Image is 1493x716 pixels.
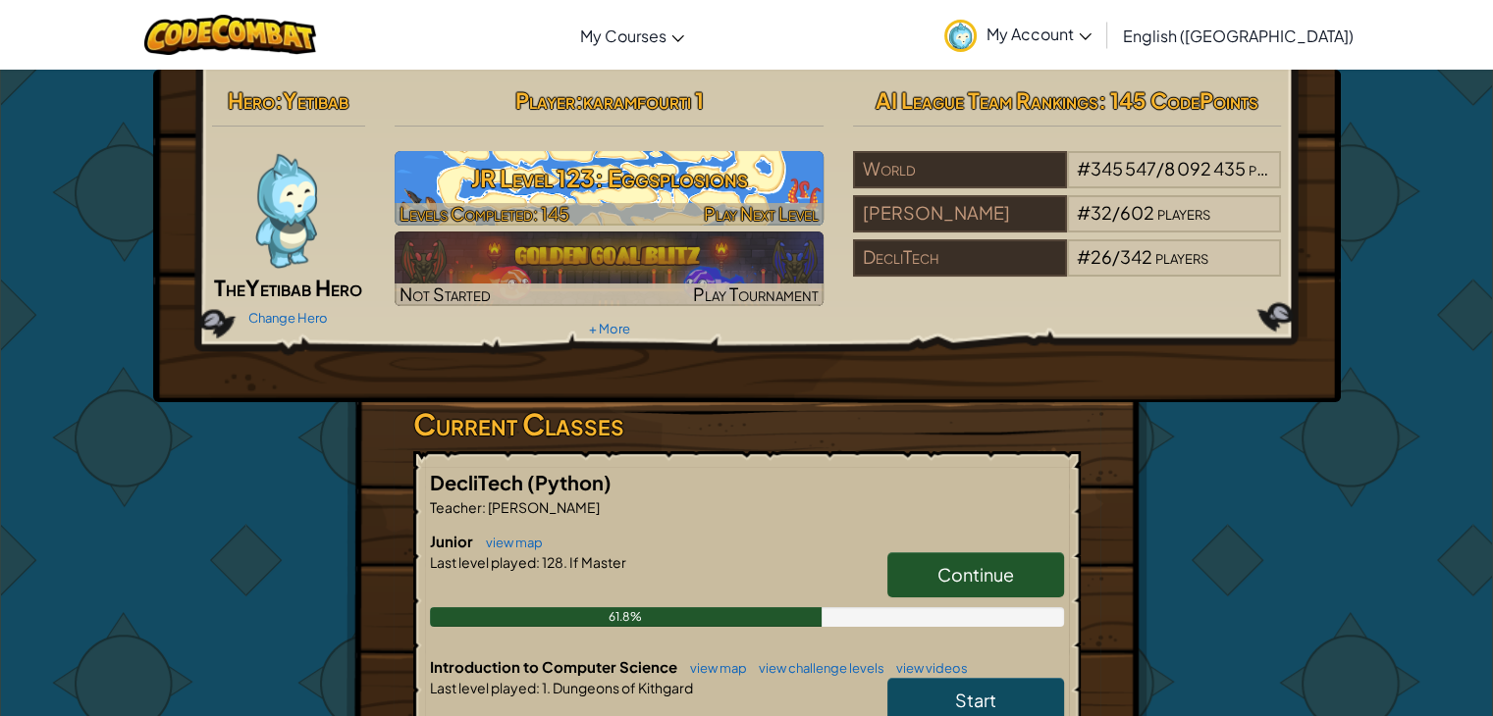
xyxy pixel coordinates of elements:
[853,195,1067,232] div: [PERSON_NAME]
[570,9,694,62] a: My Courses
[275,86,283,114] span: :
[1112,201,1120,224] span: /
[1077,201,1091,224] span: #
[413,402,1081,446] h3: Current Classes
[582,86,703,114] span: karamfourti 1
[395,151,824,226] img: JR Level 123: Eggsplosions
[395,156,824,200] h3: JR Level 123: Eggsplosions
[934,4,1101,66] a: My Account
[1091,157,1156,179] span: 345 547
[551,679,693,696] span: Dungeons of Kithgard
[574,86,582,114] span: :
[395,231,824,306] img: Golden Goal
[749,660,884,676] a: view challenge levels
[588,321,629,336] a: + More
[482,498,486,516] span: :
[1091,245,1112,268] span: 26
[580,26,667,46] span: My Courses
[1249,157,1302,179] span: players
[1091,201,1112,224] span: 32
[704,202,819,225] span: Play Next Level
[540,553,567,571] span: 128.
[853,151,1067,188] div: World
[248,310,328,326] a: Change Hero
[1113,9,1363,62] a: English ([GEOGRAPHIC_DATA])
[540,679,551,696] span: 1.
[430,553,536,571] span: Last level played
[226,151,344,269] img: Codecombat-Pets-Yetibab-01.png
[430,498,482,516] span: Teacher
[567,553,626,571] span: If Master
[1123,26,1354,46] span: English ([GEOGRAPHIC_DATA])
[1120,201,1154,224] span: 602
[1077,245,1091,268] span: #
[955,689,996,711] span: Start
[400,202,569,225] span: Levels Completed: 145
[527,470,612,494] span: (Python)
[1157,201,1210,224] span: players
[944,20,977,52] img: avatar
[430,657,680,676] span: Introduction to Computer Science
[1077,157,1091,179] span: #
[144,15,316,55] img: CodeCombat logo
[1098,86,1258,114] span: : 145 CodePoints
[680,660,747,676] a: view map
[430,607,822,627] div: 61.8%
[400,282,491,305] span: Not Started
[486,498,600,516] span: [PERSON_NAME]
[283,86,348,114] span: Yetibab
[214,274,245,301] span: The
[876,86,1098,114] span: AI League Team Rankings
[853,170,1282,192] a: World#345 547/8 092 435players
[986,24,1092,44] span: My Account
[430,679,536,696] span: Last level played
[853,258,1282,281] a: DecliTech#26/342players
[1112,245,1120,268] span: /
[1120,245,1152,268] span: 342
[395,231,824,306] a: Not StartedPlay Tournament
[1156,157,1164,179] span: /
[853,214,1282,236] a: [PERSON_NAME]#32/602players
[476,535,543,550] a: view map
[536,553,540,571] span: :
[228,86,275,114] span: Hero
[1164,157,1246,179] span: 8 092 435
[937,563,1014,586] span: Continue
[536,679,540,696] span: :
[430,532,476,550] span: Junior
[245,274,362,301] span: Yetibab Hero
[514,86,574,114] span: Player
[693,282,819,305] span: Play Tournament
[1155,245,1208,268] span: players
[430,470,527,494] span: DecliTech
[886,660,968,676] a: view videos
[853,239,1067,277] div: DecliTech
[395,151,824,226] a: Play Next Level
